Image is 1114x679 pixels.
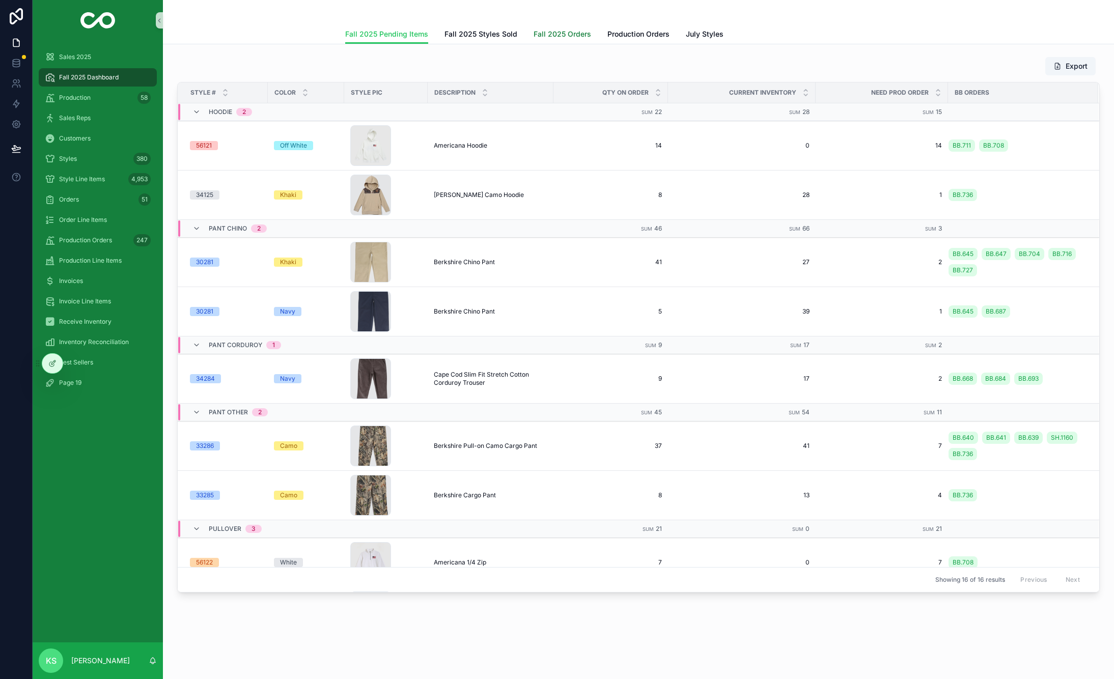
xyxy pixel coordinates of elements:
[59,53,91,61] span: Sales 2025
[982,432,1010,444] a: BB.641
[39,89,157,107] a: Production58
[71,656,130,666] p: [PERSON_NAME]
[39,129,157,148] a: Customers
[674,442,810,450] a: 41
[1019,250,1040,258] span: BB.704
[128,173,151,185] div: 4,953
[602,89,649,97] span: Qty on Order
[274,258,338,267] a: Khaki
[822,558,942,567] span: 7
[822,191,942,199] a: 1
[674,307,810,316] a: 39
[252,525,256,533] div: 3
[655,108,662,116] span: 22
[560,258,662,266] span: 41
[274,441,338,450] a: Camo
[39,313,157,331] a: Receive Inventory
[949,554,1086,571] a: BB.708
[674,191,810,199] a: 28
[59,257,122,265] span: Production Line Items
[979,139,1008,152] a: BB.708
[39,231,157,249] a: Production Orders247
[949,248,978,260] a: BB.645
[434,491,547,499] a: Berkshire Cargo Pant
[39,251,157,270] a: Production Line Items
[935,576,1005,584] span: Showing 16 of 16 results
[822,375,942,383] a: 2
[560,558,662,567] a: 7
[953,558,973,567] span: BB.708
[196,491,214,500] div: 33285
[39,333,157,351] a: Inventory Reconciliation
[674,258,810,266] a: 27
[39,109,157,127] a: Sales Reps
[274,491,338,500] a: Camo
[209,224,247,233] span: Pant Chino
[196,307,213,316] div: 30281
[196,258,213,267] div: 30281
[560,307,662,316] a: 5
[560,142,662,150] a: 14
[274,89,296,97] span: Color
[674,491,810,499] a: 13
[949,303,1086,320] a: BB.645BB.687
[949,139,975,152] a: BB.711
[434,142,487,150] span: Americana Hoodie
[641,226,652,232] small: Sum
[802,108,810,116] span: 28
[822,442,942,450] a: 7
[789,410,800,415] small: Sum
[434,558,486,567] span: Americana 1/4 Zip
[280,441,297,450] div: Camo
[560,375,662,383] span: 9
[257,224,261,233] div: 2
[790,343,801,348] small: Sum
[59,175,105,183] span: Style Line Items
[1045,57,1096,75] button: Export
[59,94,91,102] span: Production
[802,408,810,416] span: 54
[1018,375,1039,383] span: BB.693
[949,246,1086,278] a: BB.645BB.647BB.704BB.716BB.727
[641,410,652,415] small: Sum
[280,141,307,150] div: Off White
[434,191,547,199] a: [PERSON_NAME] Camo Hoodie
[434,307,547,316] a: Berkshire Chino Pant
[59,216,107,224] span: Order Line Items
[242,108,246,116] div: 2
[39,190,157,209] a: Orders51
[674,142,810,150] span: 0
[434,191,524,199] span: [PERSON_NAME] Camo Hoodie
[190,141,262,150] a: 56121
[280,258,296,267] div: Khaki
[196,441,214,450] div: 33286
[59,297,111,305] span: Invoice Line Items
[949,556,978,569] a: BB.708
[560,491,662,499] a: 8
[686,25,723,45] a: July Styles
[39,211,157,229] a: Order Line Items
[953,450,973,458] span: BB.736
[434,491,496,499] span: Berkshire Cargo Pant
[345,29,428,39] span: Fall 2025 Pending Items
[949,432,978,444] a: BB.640
[274,558,338,567] a: White
[434,442,547,450] a: Berkshire Pull-on Camo Cargo Pant
[280,558,297,567] div: White
[822,258,942,266] span: 2
[39,272,157,290] a: Invoices
[39,68,157,87] a: Fall 2025 Dashboard
[953,250,973,258] span: BB.645
[871,89,929,97] span: Need Prod Order
[981,373,1010,385] a: BB.684
[982,248,1011,260] a: BB.647
[674,558,810,567] a: 0
[805,525,810,532] span: 0
[607,29,670,39] span: Production Orders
